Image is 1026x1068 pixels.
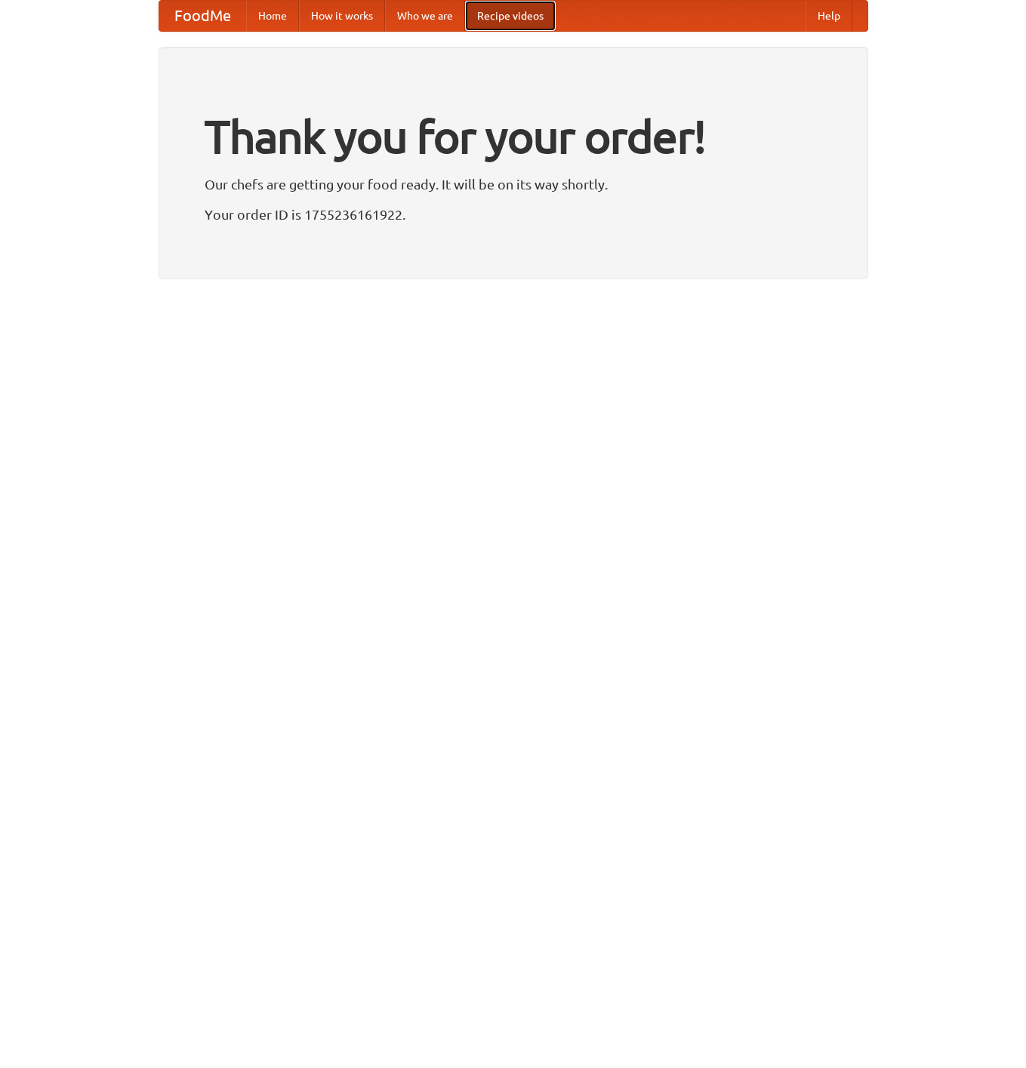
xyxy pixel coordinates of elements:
[465,1,556,31] a: Recipe videos
[205,203,822,226] p: Your order ID is 1755236161922.
[205,100,822,173] h1: Thank you for your order!
[806,1,852,31] a: Help
[205,173,822,195] p: Our chefs are getting your food ready. It will be on its way shortly.
[159,1,246,31] a: FoodMe
[246,1,299,31] a: Home
[299,1,385,31] a: How it works
[385,1,465,31] a: Who we are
